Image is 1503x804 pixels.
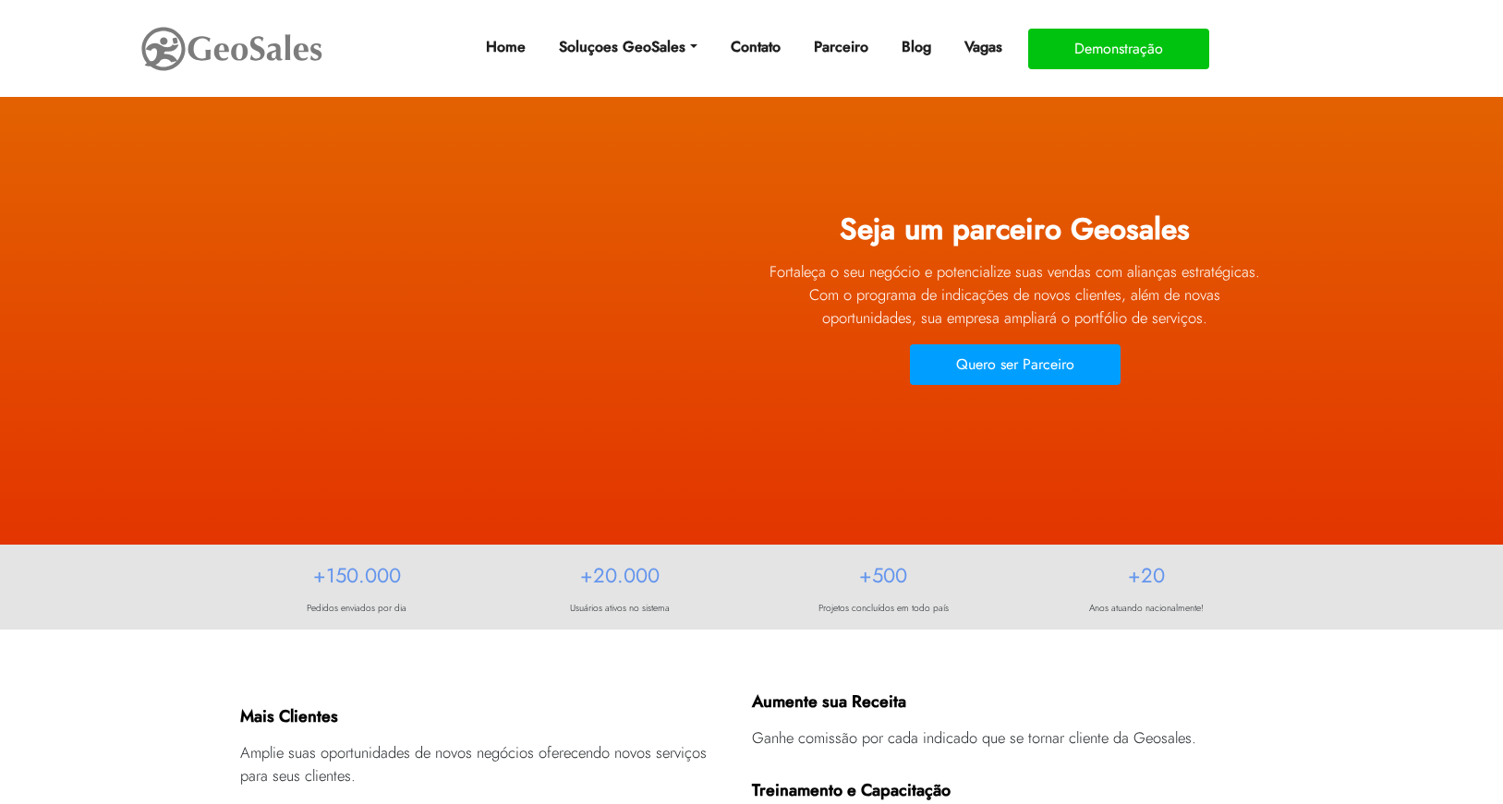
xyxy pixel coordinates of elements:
p: Usuários ativos no sistema [503,601,738,615]
p: Pedidos enviados por dia [239,601,475,615]
a: Parceiro [806,29,876,66]
h2: +20.000 [503,563,738,596]
h3: Aumente sua Receita [752,692,906,722]
p: Fortaleça o seu negócio e potencialize suas vendas com alianças estratégicas. Com o programa de i... [766,260,1265,330]
h3: Mais Clientes [240,707,338,737]
a: Contato [723,29,788,66]
h1: Seja um parceiro Geosales [766,211,1265,256]
button: Quero ser Parceiro [910,344,1121,385]
button: Demonstração [1028,29,1209,69]
a: Soluçoes GeoSales [552,29,704,66]
p: Anos atuando nacionalmente! [1029,601,1265,615]
img: GeoSales [139,23,324,75]
h2: +500 [766,563,1001,596]
p: Ganhe comissão por cada indicado que se tornar cliente da Geosales. [752,726,1196,750]
a: Blog [894,29,939,66]
a: Vagas [957,29,1010,66]
p: Projetos concluídos em todo país [766,601,1001,615]
a: Home [479,29,533,66]
p: Amplie suas oportunidades de novos negócios oferecendo novos serviços para seus clientes. [240,741,737,787]
h2: +20 [1029,563,1265,596]
h2: +150.000 [239,563,475,596]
